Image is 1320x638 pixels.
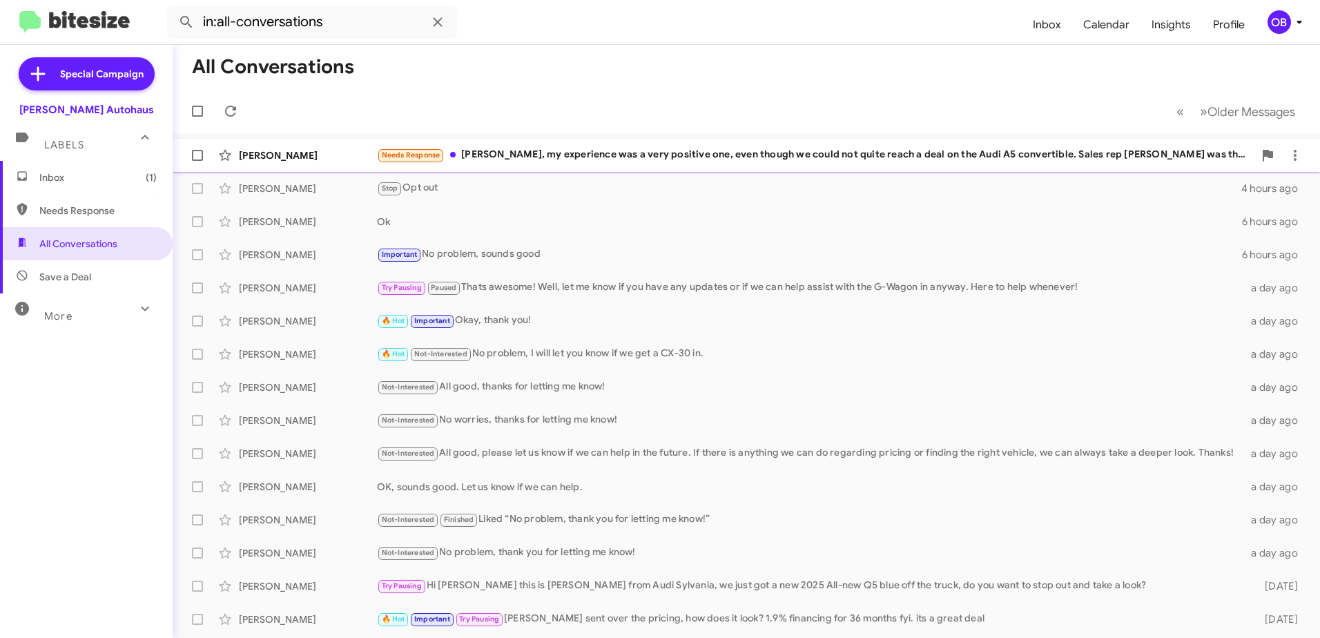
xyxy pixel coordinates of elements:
[1200,103,1207,120] span: »
[377,445,1243,461] div: All good, please let us know if we can help in the future. If there is anything we can do regardi...
[382,581,422,590] span: Try Pausing
[19,57,155,90] a: Special Campaign
[459,615,499,623] span: Try Pausing
[377,545,1243,561] div: No problem, thank you for letting me know!
[239,380,377,394] div: [PERSON_NAME]
[19,103,154,117] div: [PERSON_NAME] Autohaus
[382,615,405,623] span: 🔥 Hot
[1141,5,1202,45] a: Insights
[1176,103,1184,120] span: «
[239,480,377,494] div: [PERSON_NAME]
[239,546,377,560] div: [PERSON_NAME]
[1241,182,1309,195] div: 4 hours ago
[1072,5,1141,45] a: Calendar
[146,171,157,184] span: (1)
[382,449,435,458] span: Not-Interested
[382,548,435,557] span: Not-Interested
[382,283,422,292] span: Try Pausing
[239,347,377,361] div: [PERSON_NAME]
[39,237,117,251] span: All Conversations
[1243,281,1309,295] div: a day ago
[192,56,354,78] h1: All Conversations
[377,280,1243,296] div: Thats awesome! Well, let me know if you have any updates or if we can help assist with the G-Wago...
[239,182,377,195] div: [PERSON_NAME]
[1243,447,1309,461] div: a day ago
[239,447,377,461] div: [PERSON_NAME]
[1022,5,1072,45] a: Inbox
[1243,513,1309,527] div: a day ago
[377,578,1243,594] div: Hi [PERSON_NAME] this is [PERSON_NAME] from Audi Sylvania, we just got a new 2025 All-new Q5 blue...
[382,416,435,425] span: Not-Interested
[1243,380,1309,394] div: a day ago
[1168,97,1192,126] button: Previous
[377,147,1254,163] div: [PERSON_NAME], my experience was a very positive one, even though we could not quite reach a deal...
[239,248,377,262] div: [PERSON_NAME]
[1202,5,1256,45] a: Profile
[414,316,450,325] span: Important
[1242,215,1309,229] div: 6 hours ago
[239,215,377,229] div: [PERSON_NAME]
[1243,314,1309,328] div: a day ago
[1243,579,1309,593] div: [DATE]
[239,314,377,328] div: [PERSON_NAME]
[382,515,435,524] span: Not-Interested
[414,615,450,623] span: Important
[44,310,72,322] span: More
[239,414,377,427] div: [PERSON_NAME]
[444,515,474,524] span: Finished
[1256,10,1305,34] button: OB
[1243,480,1309,494] div: a day ago
[377,379,1243,395] div: All good, thanks for letting me know!
[382,184,398,193] span: Stop
[1169,97,1303,126] nav: Page navigation example
[377,246,1242,262] div: No problem, sounds good
[382,383,435,391] span: Not-Interested
[60,67,144,81] span: Special Campaign
[167,6,457,39] input: Search
[239,579,377,593] div: [PERSON_NAME]
[377,611,1243,627] div: [PERSON_NAME] sent over the pricing, how does it look? 1.9% financing for 36 months fyi. its a gr...
[414,349,467,358] span: Not-Interested
[377,480,1243,494] div: OK, sounds good. Let us know if we can help.
[377,215,1242,229] div: Ok
[377,180,1241,196] div: Opt out
[39,270,91,284] span: Save a Deal
[44,139,84,151] span: Labels
[377,346,1243,362] div: No problem, I will let you know if we get a CX-30 in.
[239,513,377,527] div: [PERSON_NAME]
[239,612,377,626] div: [PERSON_NAME]
[382,349,405,358] span: 🔥 Hot
[382,250,418,259] span: Important
[382,316,405,325] span: 🔥 Hot
[1192,97,1303,126] button: Next
[239,148,377,162] div: [PERSON_NAME]
[1243,414,1309,427] div: a day ago
[377,313,1243,329] div: Okay, thank you!
[239,281,377,295] div: [PERSON_NAME]
[39,204,157,217] span: Needs Response
[1243,546,1309,560] div: a day ago
[1243,612,1309,626] div: [DATE]
[377,512,1243,528] div: Liked “No problem, thank you for letting me know!”
[1242,248,1309,262] div: 6 hours ago
[1243,347,1309,361] div: a day ago
[377,412,1243,428] div: No worries, thanks for letting me know!
[1268,10,1291,34] div: OB
[431,283,456,292] span: Paused
[382,151,440,159] span: Needs Response
[1207,104,1295,119] span: Older Messages
[39,171,157,184] span: Inbox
